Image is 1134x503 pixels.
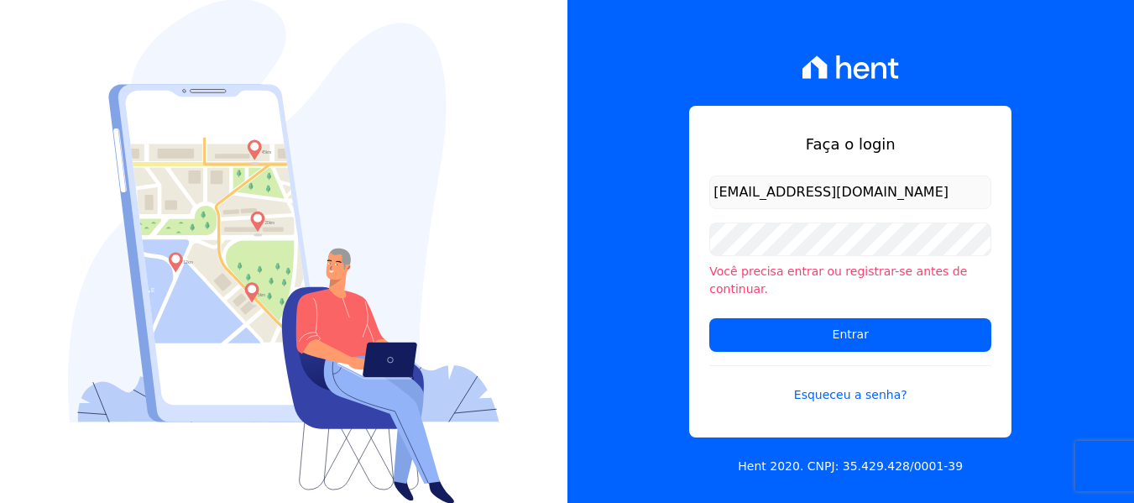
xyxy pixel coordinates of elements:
[738,458,963,475] p: Hent 2020. CNPJ: 35.429.428/0001-39
[709,318,991,352] input: Entrar
[709,176,991,209] input: Email
[709,133,991,155] h1: Faça o login
[709,263,991,298] li: Você precisa entrar ou registrar-se antes de continuar.
[709,365,991,404] a: Esqueceu a senha?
